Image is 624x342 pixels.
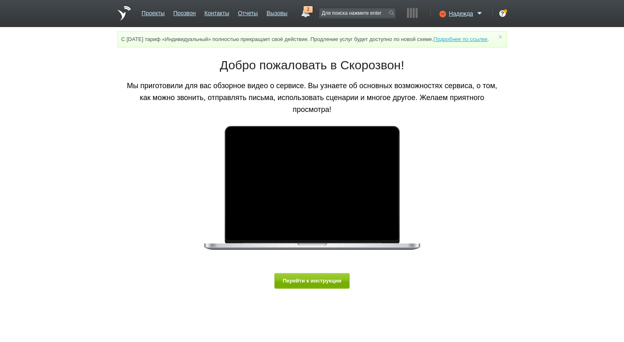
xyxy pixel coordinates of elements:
[238,6,258,18] a: Отчеты
[449,9,484,17] a: Надежда
[298,6,313,16] a: 2
[142,6,165,18] a: Проекты
[267,6,288,18] a: Вызовы
[123,57,501,74] h1: Добро пожаловать в Скорозвон!
[123,80,501,115] p: Мы приготовили для вас обзорное видео о сервисе. Вы узнаете об основных возможностях сервиса, о т...
[319,8,395,18] input: Для поиска нажмите enter
[496,35,504,39] a: ×
[499,10,506,17] div: ?
[117,6,131,21] a: На главную
[117,31,507,48] div: С [DATE] тариф «Индивидуальный» полностью прекращает своё действие. Продление услуг будет доступн...
[304,6,313,13] span: 2
[173,6,196,18] a: Прозвон
[433,36,487,42] a: Подробнее по ссылке
[204,6,229,18] a: Контакты
[274,273,350,288] button: Перейти к инструкции
[449,9,473,18] span: Надежда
